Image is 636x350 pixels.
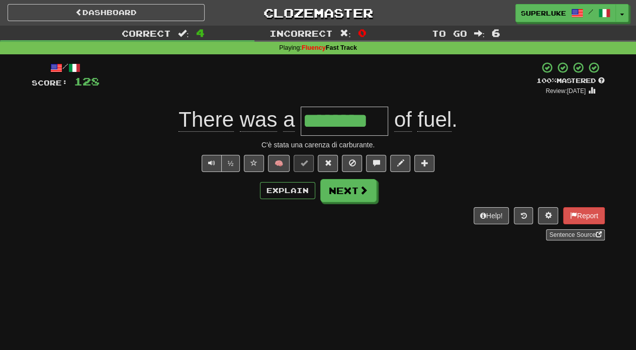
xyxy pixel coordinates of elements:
span: a [283,108,295,132]
div: / [32,61,100,74]
span: Incorrect [269,28,333,38]
button: Explain [260,182,315,199]
button: ½ [221,155,240,172]
div: Mastered [536,76,605,85]
span: Score: [32,78,68,87]
span: To go [431,28,467,38]
span: There [178,108,234,132]
span: 6 [492,27,500,39]
div: C'è stata una carenza di carburante. [32,140,605,150]
span: : [474,29,485,38]
div: Text-to-speech controls [200,155,240,172]
button: Play sentence audio (ctl+space) [202,155,222,172]
span: 128 [74,75,100,87]
strong: Fast Track [302,44,357,51]
span: 0 [358,27,367,39]
button: Discuss sentence (alt+u) [366,155,386,172]
span: . [388,108,458,132]
button: Add to collection (alt+a) [414,155,434,172]
span: Correct [122,28,171,38]
a: Clozemaster [220,4,417,22]
span: was [240,108,278,132]
button: Next [320,179,377,202]
span: fuel [417,108,451,132]
span: : [178,29,189,38]
button: Report [563,207,604,224]
button: Help! [474,207,509,224]
button: Round history (alt+y) [514,207,533,224]
button: Ignore sentence (alt+i) [342,155,362,172]
button: Favorite sentence (alt+f) [244,155,264,172]
span: 100 % [536,76,557,84]
wdautohl-customtag: Fluency [302,44,326,51]
small: Review: [DATE] [546,87,586,95]
a: superluke / [515,4,616,22]
span: / [588,8,593,15]
button: Edit sentence (alt+d) [390,155,410,172]
button: Set this sentence to 100% Mastered (alt+m) [294,155,314,172]
span: : [340,29,351,38]
span: 4 [196,27,205,39]
span: superluke [521,9,566,18]
button: Reset to 0% Mastered (alt+r) [318,155,338,172]
button: 🧠 [268,155,290,172]
a: Sentence Source [546,229,604,240]
span: of [394,108,412,132]
a: Dashboard [8,4,205,21]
